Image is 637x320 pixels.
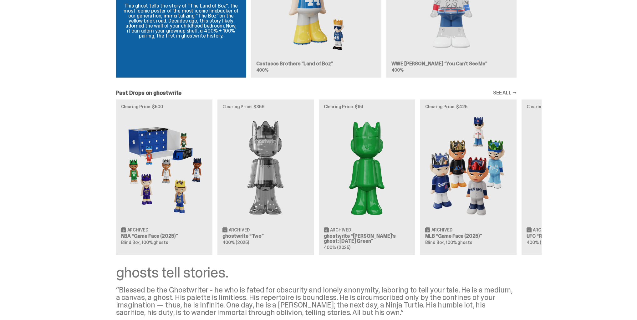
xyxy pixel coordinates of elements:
[431,228,452,232] span: Archived
[420,99,517,255] a: Clearing Price: $425 Game Face (2025) Archived
[493,90,517,95] a: SEE ALL →
[425,240,445,245] span: Blind Box,
[391,61,512,66] h3: WWE [PERSON_NAME] “You Can't See Me”
[527,104,613,109] p: Clearing Price: $150
[527,240,553,245] span: 400% (2025)
[425,114,512,222] img: Game Face (2025)
[222,104,309,109] p: Clearing Price: $356
[527,234,613,239] h3: UFC “Ruby”
[124,3,239,38] p: This ghost tells the story of “The Land of Boz”: the most iconic poster of the most iconic lineba...
[121,114,207,222] img: Game Face (2025)
[330,228,351,232] span: Archived
[222,114,309,222] img: Two
[425,234,512,239] h3: MLB “Game Face (2025)”
[222,240,249,245] span: 400% (2025)
[222,234,309,239] h3: ghostwrite “Two”
[142,240,168,245] span: 100% ghosts
[116,99,212,255] a: Clearing Price: $500 Game Face (2025) Archived
[256,61,376,66] h3: Costacos Brothers “Land of Boz”
[324,104,410,109] p: Clearing Price: $151
[324,245,350,250] span: 400% (2025)
[319,99,415,255] a: Clearing Price: $151 Schrödinger's ghost: Sunday Green Archived
[121,104,207,109] p: Clearing Price: $500
[522,99,618,255] a: Clearing Price: $150 Ruby Archived
[121,240,141,245] span: Blind Box,
[391,67,404,73] span: 400%
[229,228,250,232] span: Archived
[256,67,268,73] span: 400%
[116,90,182,96] h2: Past Drops on ghostwrite
[324,234,410,244] h3: ghostwrite “[PERSON_NAME]'s ghost: [DATE] Green”
[425,104,512,109] p: Clearing Price: $425
[527,114,613,222] img: Ruby
[446,240,472,245] span: 100% ghosts
[121,234,207,239] h3: NBA “Game Face (2025)”
[127,228,148,232] span: Archived
[533,228,554,232] span: Archived
[217,99,314,255] a: Clearing Price: $356 Two Archived
[324,114,410,222] img: Schrödinger's ghost: Sunday Green
[116,265,517,280] div: ghosts tell stories.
